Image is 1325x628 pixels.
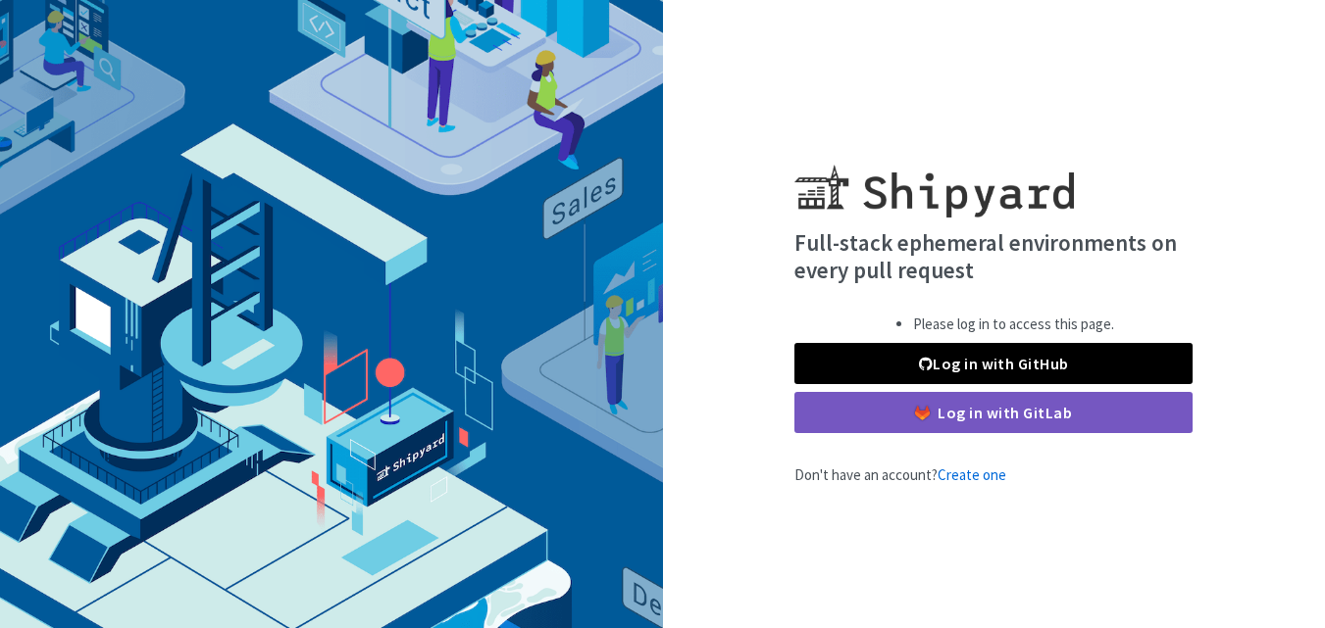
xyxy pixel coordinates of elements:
[794,141,1074,217] img: Shipyard logo
[913,314,1114,336] li: Please log in to access this page.
[794,392,1193,433] a: Log in with GitLab
[915,406,930,420] img: gitlab-color.svg
[938,465,1006,484] a: Create one
[794,343,1193,384] a: Log in with GitHub
[794,465,1006,484] span: Don't have an account?
[794,229,1193,283] h4: Full-stack ephemeral environments on every pull request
